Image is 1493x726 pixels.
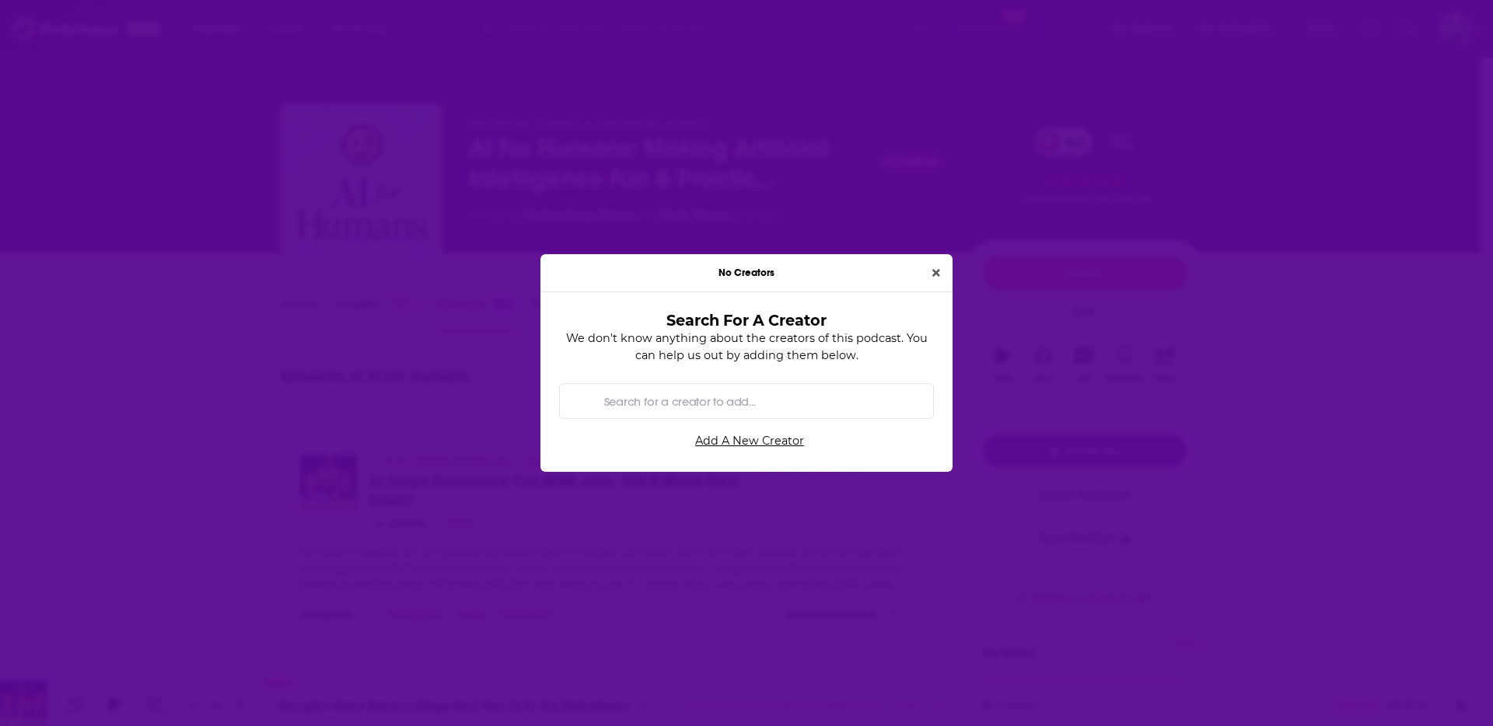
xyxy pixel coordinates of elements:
[584,311,909,330] h3: Search For A Creator
[540,254,953,292] div: No Creators
[559,330,934,365] p: We don't know anything about the creators of this podcast. You can help us out by adding them below.
[598,383,921,418] input: Search for a creator to add...
[565,428,934,454] a: Add A New Creator
[926,264,946,282] button: Close
[559,383,934,419] div: Search by entity type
